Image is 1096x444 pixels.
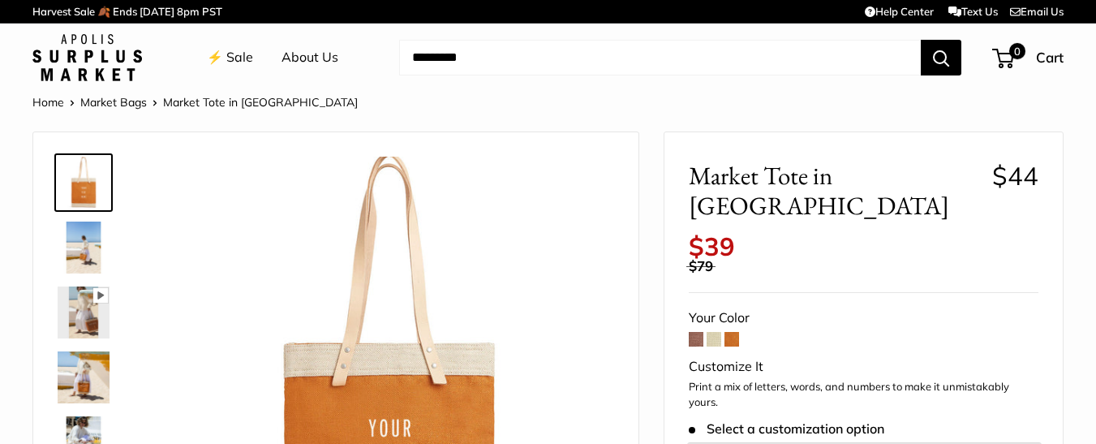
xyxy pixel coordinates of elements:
span: $44 [992,160,1038,192]
a: Market Bags [80,95,147,110]
p: Print a mix of letters, words, and numbers to make it unmistakably yours. [689,379,1038,411]
a: Market Tote in Cognac [54,283,113,342]
a: Home [32,95,64,110]
a: Market Tote in Cognac [54,218,113,277]
img: Market Tote in Cognac [58,287,110,338]
img: Market Tote in Cognac [58,157,110,209]
span: 0 [1009,43,1025,59]
nav: Breadcrumb [32,92,358,113]
a: Text Us [948,5,998,18]
div: Customize It [689,355,1038,379]
span: Market Tote in [GEOGRAPHIC_DATA] [689,161,980,221]
a: ⚡️ Sale [207,45,253,70]
input: Search... [399,40,921,75]
img: Market Tote in Cognac [58,222,110,274]
span: Cart [1036,49,1064,66]
img: Market Tote in Cognac [58,351,110,403]
a: Help Center [865,5,934,18]
a: About Us [282,45,338,70]
span: $79 [689,257,713,274]
span: Market Tote in [GEOGRAPHIC_DATA] [163,95,358,110]
a: Market Tote in Cognac [54,153,113,212]
a: Email Us [1010,5,1064,18]
span: Select a customization option [689,421,884,437]
div: Your Color [689,306,1038,330]
img: Apolis: Surplus Market [32,34,142,81]
a: Market Tote in Cognac [54,348,113,407]
button: Search [921,40,961,75]
span: $39 [689,231,735,262]
a: 0 Cart [994,45,1064,71]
